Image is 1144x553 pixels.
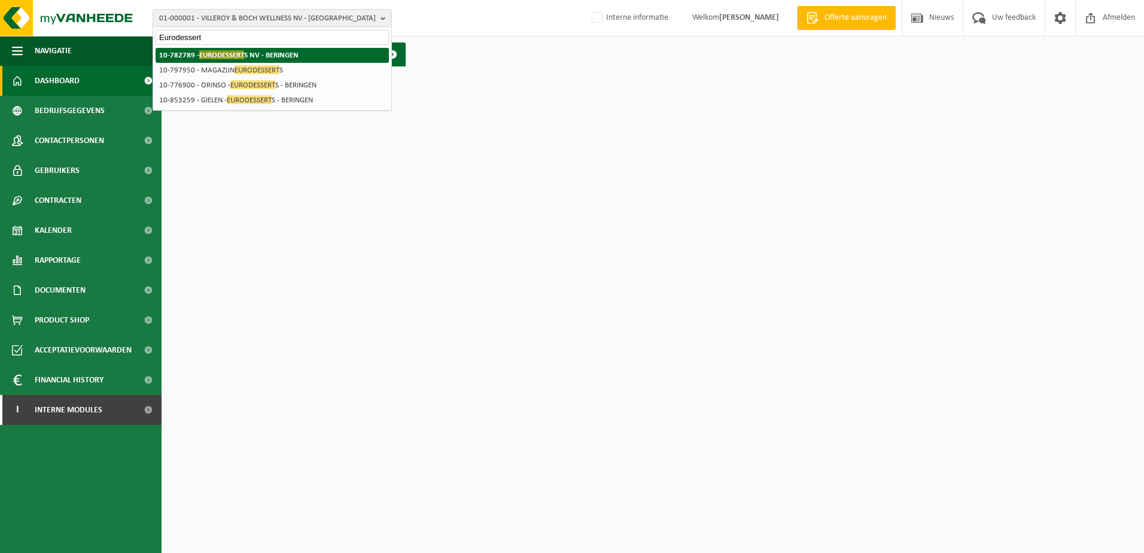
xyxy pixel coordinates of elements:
[797,6,896,30] a: Offerte aanvragen
[227,95,272,104] span: EURODESSERT
[35,335,132,365] span: Acceptatievoorwaarden
[35,245,81,275] span: Rapportage
[156,30,389,45] input: Zoeken naar gekoppelde vestigingen
[35,66,80,96] span: Dashboard
[35,215,72,245] span: Kalender
[156,63,389,78] li: 10-797950 - MAGAZIJN S
[230,80,275,89] span: EURODESSERT
[35,156,80,186] span: Gebruikers
[35,186,81,215] span: Contracten
[35,365,104,395] span: Financial History
[156,93,389,108] li: 10-853259 - GIELEN - S - BERINGEN
[822,12,890,24] span: Offerte aanvragen
[35,36,72,66] span: Navigatie
[589,9,668,27] label: Interne informatie
[235,65,279,74] span: EURODESSERT
[199,50,244,59] span: EURODESSERT
[35,305,89,335] span: Product Shop
[35,96,105,126] span: Bedrijfsgegevens
[35,126,104,156] span: Contactpersonen
[12,395,23,425] span: I
[153,9,392,27] button: 01-000001 - VILLEROY & BOCH WELLNESS NV - [GEOGRAPHIC_DATA]
[159,50,299,59] strong: 10-782789 - S NV - BERINGEN
[35,395,102,425] span: Interne modules
[159,10,376,28] span: 01-000001 - VILLEROY & BOCH WELLNESS NV - [GEOGRAPHIC_DATA]
[35,275,86,305] span: Documenten
[719,13,779,22] strong: [PERSON_NAME]
[156,78,389,93] li: 10-776900 - ORINSO - S - BERINGEN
